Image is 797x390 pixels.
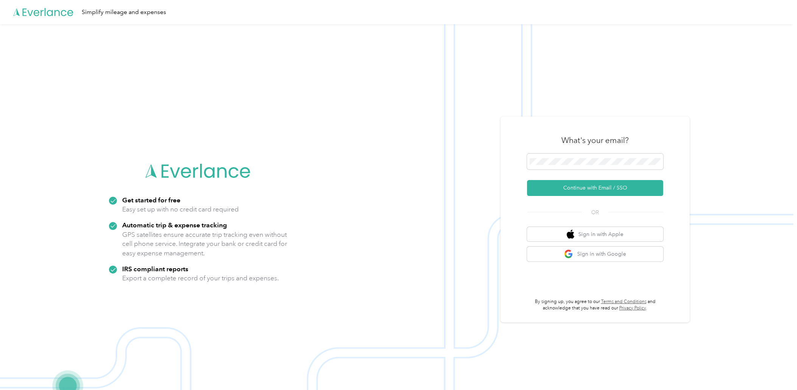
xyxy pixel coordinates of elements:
[601,299,646,305] a: Terms and Conditions
[561,135,629,146] h3: What's your email?
[619,305,646,311] a: Privacy Policy
[122,230,287,258] p: GPS satellites ensure accurate trip tracking even without cell phone service. Integrate your bank...
[527,298,663,312] p: By signing up, you agree to our and acknowledge that you have read our .
[122,273,279,283] p: Export a complete record of your trips and expenses.
[122,205,239,214] p: Easy set up with no credit card required
[564,249,573,259] img: google logo
[122,265,188,273] strong: IRS compliant reports
[527,180,663,196] button: Continue with Email / SSO
[527,247,663,261] button: google logoSign in with Google
[567,230,574,239] img: apple logo
[122,221,227,229] strong: Automatic trip & expense tracking
[82,8,166,17] div: Simplify mileage and expenses
[527,227,663,242] button: apple logoSign in with Apple
[582,208,608,216] span: OR
[122,196,180,204] strong: Get started for free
